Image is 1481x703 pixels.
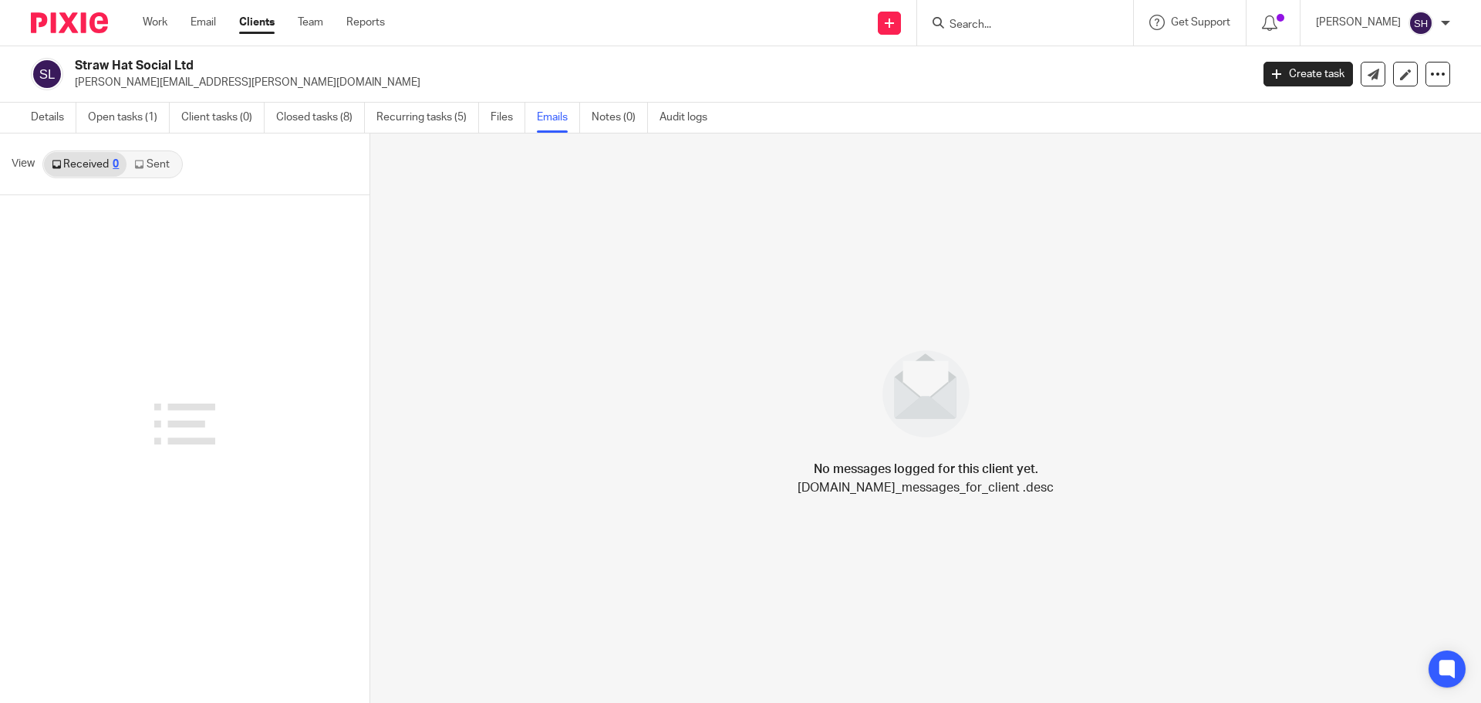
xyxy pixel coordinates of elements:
[537,103,580,133] a: Emails
[113,159,119,170] div: 0
[491,103,525,133] a: Files
[31,12,108,33] img: Pixie
[143,15,167,30] a: Work
[88,103,170,133] a: Open tasks (1)
[1263,62,1353,86] a: Create task
[239,15,275,30] a: Clients
[31,103,76,133] a: Details
[872,340,980,448] img: image
[75,75,1240,90] p: [PERSON_NAME][EMAIL_ADDRESS][PERSON_NAME][DOMAIN_NAME]
[12,156,35,172] span: View
[376,103,479,133] a: Recurring tasks (5)
[44,152,127,177] a: Received0
[798,478,1054,497] p: [DOMAIN_NAME]_messages_for_client .desc
[298,15,323,30] a: Team
[346,15,385,30] a: Reports
[1171,17,1230,28] span: Get Support
[814,460,1038,478] h4: No messages logged for this client yet.
[948,19,1087,32] input: Search
[31,58,63,90] img: svg%3E
[276,103,365,133] a: Closed tasks (8)
[1408,11,1433,35] img: svg%3E
[1316,15,1401,30] p: [PERSON_NAME]
[660,103,719,133] a: Audit logs
[127,152,180,177] a: Sent
[181,103,265,133] a: Client tasks (0)
[592,103,648,133] a: Notes (0)
[75,58,1007,74] h2: Straw Hat Social Ltd
[191,15,216,30] a: Email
